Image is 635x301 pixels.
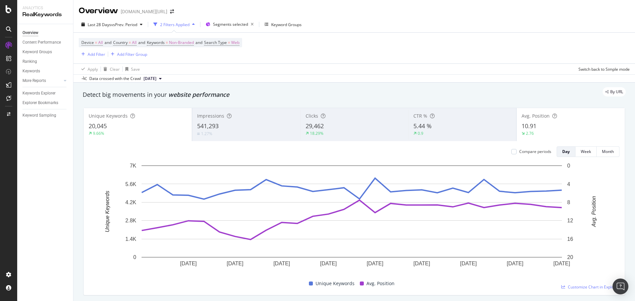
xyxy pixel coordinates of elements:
[22,90,56,97] div: Keywords Explorer
[22,112,68,119] a: Keyword Sampling
[22,5,68,11] div: Analytics
[274,261,290,266] text: [DATE]
[131,66,140,72] div: Save
[81,40,94,45] span: Device
[110,66,120,72] div: Clear
[567,218,573,223] text: 12
[22,112,56,119] div: Keyword Sampling
[320,261,337,266] text: [DATE]
[204,40,227,45] span: Search Type
[367,261,383,266] text: [DATE]
[567,181,570,187] text: 4
[578,66,630,72] div: Switch back to Simple mode
[413,261,430,266] text: [DATE]
[22,68,40,75] div: Keywords
[105,191,110,232] text: Unique Keywords
[418,131,423,136] div: 0.9
[79,64,98,74] button: Apply
[166,40,168,45] span: =
[22,77,46,84] div: More Reports
[144,76,156,82] span: 2025 Sep. 16th
[125,236,136,242] text: 1.4K
[88,66,98,72] div: Apply
[413,122,432,130] span: 5.44 %
[231,38,239,47] span: Web
[117,52,147,57] div: Add Filter Group
[22,29,38,36] div: Overview
[557,146,575,157] button: Day
[22,29,68,36] a: Overview
[125,200,136,205] text: 4.2K
[271,22,302,27] div: Keyword Groups
[366,280,395,287] span: Avg. Position
[22,39,61,46] div: Content Performance
[22,39,68,46] a: Content Performance
[169,38,194,47] span: Non-Branded
[197,133,200,135] img: Equal
[89,162,614,277] div: A chart.
[147,40,165,45] span: Keywords
[197,113,224,119] span: Impressions
[228,40,230,45] span: =
[562,149,570,154] div: Day
[79,5,118,17] div: Overview
[93,131,104,136] div: 9.66%
[522,113,550,119] span: Avg. Position
[603,87,626,96] div: legacy label
[553,261,570,266] text: [DATE]
[316,280,355,287] span: Unique Keywords
[22,99,68,106] a: Explorer Bookmarks
[108,50,147,58] button: Add Filter Group
[129,40,131,45] span: =
[213,21,248,27] span: Segments selected
[227,261,243,266] text: [DATE]
[602,149,614,154] div: Month
[591,196,597,227] text: Avg. Position
[22,99,58,106] div: Explorer Bookmarks
[22,11,68,19] div: RealKeywords
[567,200,570,205] text: 8
[125,181,136,187] text: 5.6K
[160,22,190,27] div: 2 Filters Applied
[597,146,619,157] button: Month
[262,19,304,30] button: Keyword Groups
[22,49,68,56] a: Keyword Groups
[195,40,202,45] span: and
[95,40,97,45] span: =
[413,113,427,119] span: CTR %
[575,146,597,157] button: Week
[123,64,140,74] button: Save
[22,58,37,65] div: Ranking
[130,163,136,169] text: 7K
[22,58,68,65] a: Ranking
[567,254,573,260] text: 20
[170,9,174,14] div: arrow-right-arrow-left
[101,64,120,74] button: Clear
[581,149,591,154] div: Week
[507,261,523,266] text: [DATE]
[526,131,534,136] div: 2.76
[133,254,136,260] text: 0
[22,90,68,97] a: Keywords Explorer
[98,38,103,47] span: All
[138,40,145,45] span: and
[522,122,536,130] span: 10.91
[610,90,623,94] span: By URL
[567,236,573,242] text: 16
[306,113,318,119] span: Clicks
[89,76,141,82] div: Data crossed with the Crawl
[88,52,105,57] div: Add Filter
[121,8,167,15] div: [DOMAIN_NAME][URL]
[89,122,107,130] span: 20,045
[561,284,619,290] a: Customize Chart in Explorer
[141,75,164,83] button: [DATE]
[576,64,630,74] button: Switch back to Simple mode
[111,22,137,27] span: vs Prev. Period
[89,113,128,119] span: Unique Keywords
[22,77,62,84] a: More Reports
[203,19,256,30] button: Segments selected
[105,40,111,45] span: and
[460,261,477,266] text: [DATE]
[568,284,619,290] span: Customize Chart in Explorer
[613,279,628,294] div: Open Intercom Messenger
